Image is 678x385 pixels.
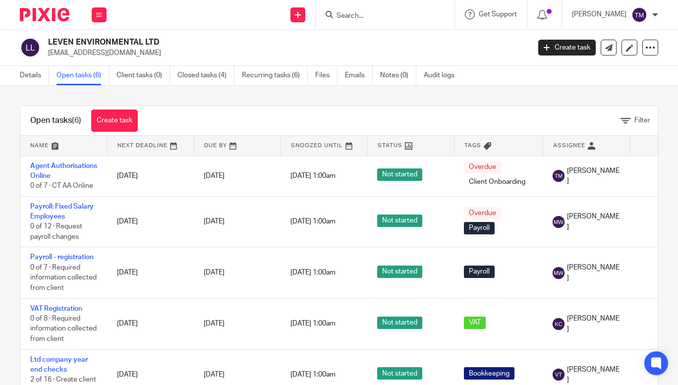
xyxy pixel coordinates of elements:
[20,8,69,21] img: Pixie
[30,305,82,312] a: VAT Registration
[380,66,416,85] a: Notes (0)
[48,37,428,48] h2: LEVEN ENVIRONMENTAL LTD
[20,37,41,58] img: svg%3E
[567,263,620,283] span: [PERSON_NAME]
[567,314,620,334] span: [PERSON_NAME]
[464,317,486,329] span: VAT
[72,116,81,124] span: (6)
[30,254,94,261] a: Payroll - registration
[290,269,336,276] span: [DATE] 1:00am
[291,143,343,148] span: Snoozed Until
[315,66,338,85] a: Files
[20,66,49,85] a: Details
[464,161,501,173] span: Overdue
[553,318,565,330] img: svg%3E
[538,40,596,55] a: Create task
[377,215,422,227] span: Not started
[107,156,194,196] td: [DATE]
[204,219,225,225] span: [DATE]
[204,371,225,378] span: [DATE]
[377,168,422,181] span: Not started
[107,196,194,247] td: [DATE]
[479,11,517,18] span: Get Support
[290,172,336,179] span: [DATE] 1:00am
[464,207,501,220] span: Overdue
[48,48,523,58] p: [EMAIL_ADDRESS][DOMAIN_NAME]
[107,298,194,349] td: [DATE]
[567,166,620,186] span: [PERSON_NAME]
[290,321,336,328] span: [DATE] 1:00am
[567,212,620,232] span: [PERSON_NAME]
[204,269,225,276] span: [DATE]
[290,219,336,225] span: [DATE] 1:00am
[464,367,514,380] span: Bookkeeping
[377,266,422,278] span: Not started
[204,172,225,179] span: [DATE]
[30,223,82,241] span: 0 of 12 · Request payroll changes
[30,203,94,220] a: Payroll: Fixed Salary Employees
[30,182,93,189] span: 0 of 7 · CT AA Online
[553,216,565,228] img: svg%3E
[30,163,97,179] a: Agent Authorisations Online
[177,66,234,85] a: Closed tasks (4)
[204,320,225,327] span: [DATE]
[464,176,530,188] span: Client Onboarding
[378,143,402,148] span: Status
[464,143,481,148] span: Tags
[242,66,308,85] a: Recurring tasks (6)
[631,7,647,23] img: svg%3E
[553,369,565,381] img: svg%3E
[30,264,97,291] span: 0 of 7 · Required information collected from client
[336,12,425,21] input: Search
[464,222,495,234] span: Payroll
[116,66,170,85] a: Client tasks (0)
[464,266,495,278] span: Payroll
[377,317,422,329] span: Not started
[377,367,422,380] span: Not started
[107,247,194,298] td: [DATE]
[567,365,620,385] span: [PERSON_NAME]
[56,66,109,85] a: Open tasks (6)
[30,356,88,373] a: Ltd company year end checks
[345,66,373,85] a: Emails
[424,66,462,85] a: Audit logs
[634,117,650,124] span: Filter
[91,110,138,132] a: Create task
[553,170,565,182] img: svg%3E
[30,315,97,342] span: 0 of 8 · Required information collected from client
[30,115,81,126] h1: Open tasks
[553,267,565,279] img: svg%3E
[572,9,626,19] p: [PERSON_NAME]
[290,371,336,378] span: [DATE] 1:00am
